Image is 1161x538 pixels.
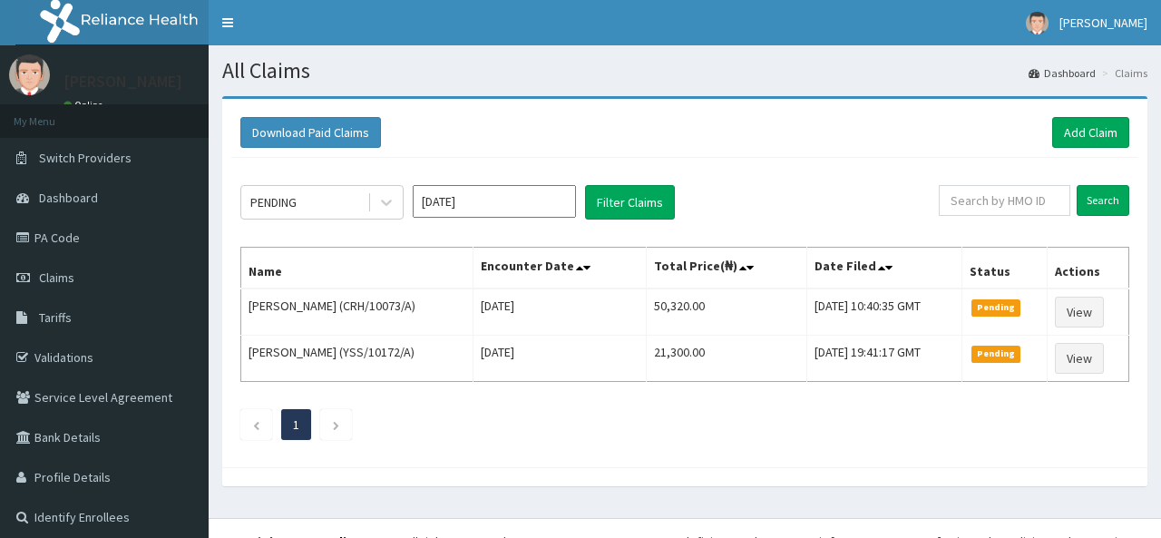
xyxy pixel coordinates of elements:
[1077,185,1129,216] input: Search
[939,185,1070,216] input: Search by HMO ID
[1059,15,1147,31] span: [PERSON_NAME]
[971,346,1021,362] span: Pending
[807,336,962,382] td: [DATE] 19:41:17 GMT
[1026,12,1049,34] img: User Image
[473,248,647,289] th: Encounter Date
[473,289,647,336] td: [DATE]
[473,336,647,382] td: [DATE]
[39,150,132,166] span: Switch Providers
[252,416,260,433] a: Previous page
[9,54,50,95] img: User Image
[240,117,381,148] button: Download Paid Claims
[1098,65,1147,81] li: Claims
[807,289,962,336] td: [DATE] 10:40:35 GMT
[63,73,182,90] p: [PERSON_NAME]
[250,193,297,211] div: PENDING
[1055,297,1104,328] a: View
[961,248,1047,289] th: Status
[413,185,576,218] input: Select Month and Year
[807,248,962,289] th: Date Filed
[293,416,299,433] a: Page 1 is your current page
[585,185,675,220] button: Filter Claims
[222,59,1147,83] h1: All Claims
[241,289,473,336] td: [PERSON_NAME] (CRH/10073/A)
[1029,65,1096,81] a: Dashboard
[332,416,340,433] a: Next page
[647,336,807,382] td: 21,300.00
[971,299,1021,316] span: Pending
[63,99,107,112] a: Online
[647,248,807,289] th: Total Price(₦)
[241,248,473,289] th: Name
[1047,248,1128,289] th: Actions
[39,309,72,326] span: Tariffs
[39,269,74,286] span: Claims
[1052,117,1129,148] a: Add Claim
[1055,343,1104,374] a: View
[241,336,473,382] td: [PERSON_NAME] (YSS/10172/A)
[39,190,98,206] span: Dashboard
[647,289,807,336] td: 50,320.00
